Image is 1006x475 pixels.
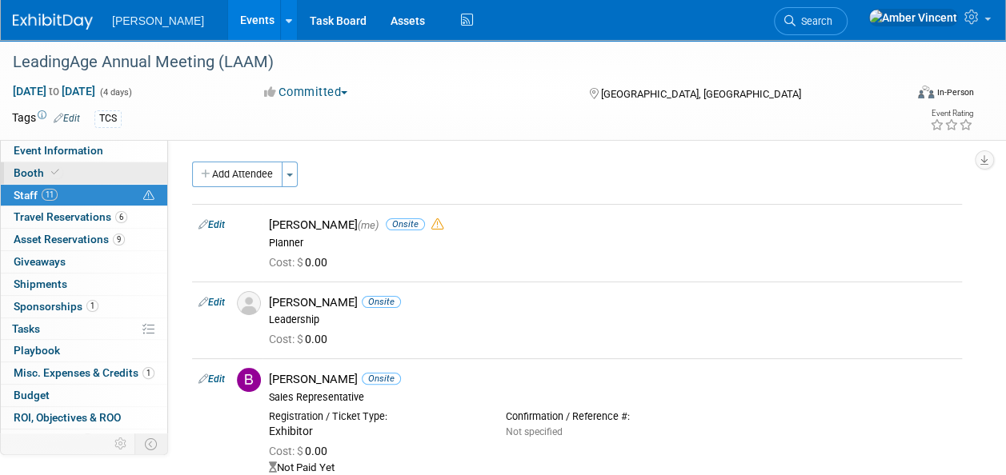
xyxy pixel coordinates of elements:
[46,85,62,98] span: to
[12,322,40,335] span: Tasks
[1,429,167,451] a: Attachments3
[14,233,125,245] span: Asset Reservations
[362,296,401,308] span: Onsite
[1,407,167,429] a: ROI, Objectives & ROO
[13,14,93,30] img: ExhibitDay
[1,318,167,340] a: Tasks
[930,110,973,118] div: Event Rating
[14,344,60,357] span: Playbook
[86,300,98,312] span: 1
[94,110,122,127] div: TCS
[42,189,58,201] span: 11
[192,162,283,187] button: Add Attendee
[269,256,305,269] span: Cost: $
[14,389,50,401] span: Budget
[12,110,80,128] td: Tags
[269,391,956,404] div: Sales Representative
[198,373,225,385] a: Edit
[14,144,103,157] span: Event Information
[14,189,58,202] span: Staff
[796,15,832,27] span: Search
[1,362,167,384] a: Misc. Expenses & Credits1
[269,461,956,475] div: Not Paid Yet
[7,48,892,77] div: LeadingAge Annual Meeting (LAAM)
[1,162,167,184] a: Booth
[918,86,934,98] img: Format-Inperson.png
[198,219,225,230] a: Edit
[51,168,59,177] i: Booth reservation complete
[1,273,167,295] a: Shipments
[506,410,719,423] div: Confirmation / Reference #:
[54,113,80,124] a: Edit
[107,433,135,454] td: Personalize Event Tab Strip
[1,185,167,206] a: Staff11
[82,433,94,445] span: 3
[1,229,167,250] a: Asset Reservations9
[113,234,125,245] span: 9
[115,211,127,223] span: 6
[834,83,974,107] div: Event Format
[269,333,305,345] span: Cost: $
[14,255,66,268] span: Giveaways
[1,296,167,317] a: Sponsorships1
[1,140,167,162] a: Event Information
[269,218,956,233] div: [PERSON_NAME]
[14,277,67,290] span: Shipments
[1,251,167,273] a: Giveaways
[386,218,425,230] span: Onsite
[14,166,62,179] span: Booth
[135,433,168,454] td: Toggle Event Tabs
[14,411,121,424] span: ROI, Objectives & ROO
[1,206,167,228] a: Travel Reservations6
[198,297,225,308] a: Edit
[14,210,127,223] span: Travel Reservations
[269,445,305,457] span: Cost: $
[14,433,94,446] span: Attachments
[431,218,443,230] i: Double-book Warning!
[358,219,379,231] span: (me)
[1,340,167,361] a: Playbook
[1,385,167,406] a: Budget
[269,425,482,439] div: Exhibitor
[269,295,956,310] div: [PERSON_NAME]
[98,87,132,98] span: (4 days)
[269,313,956,326] div: Leadership
[269,445,334,457] span: 0.00
[774,7,848,35] a: Search
[269,372,956,387] div: [PERSON_NAME]
[269,237,956,249] div: Planner
[143,189,154,203] span: Potential Scheduling Conflict -- at least one attendee is tagged in another overlapping event.
[269,333,334,345] span: 0.00
[269,256,334,269] span: 0.00
[237,368,261,392] img: B.jpg
[14,366,154,379] span: Misc. Expenses & Credits
[259,84,354,101] button: Committed
[601,88,801,100] span: [GEOGRAPHIC_DATA], [GEOGRAPHIC_DATA]
[506,426,563,437] span: Not specified
[936,86,974,98] div: In-Person
[237,291,261,315] img: Associate-Profile-5.png
[14,300,98,313] span: Sponsorships
[112,14,204,27] span: [PERSON_NAME]
[269,410,482,423] div: Registration / Ticket Type:
[12,84,96,98] span: [DATE] [DATE]
[142,367,154,379] span: 1
[868,9,958,26] img: Amber Vincent
[362,373,401,385] span: Onsite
